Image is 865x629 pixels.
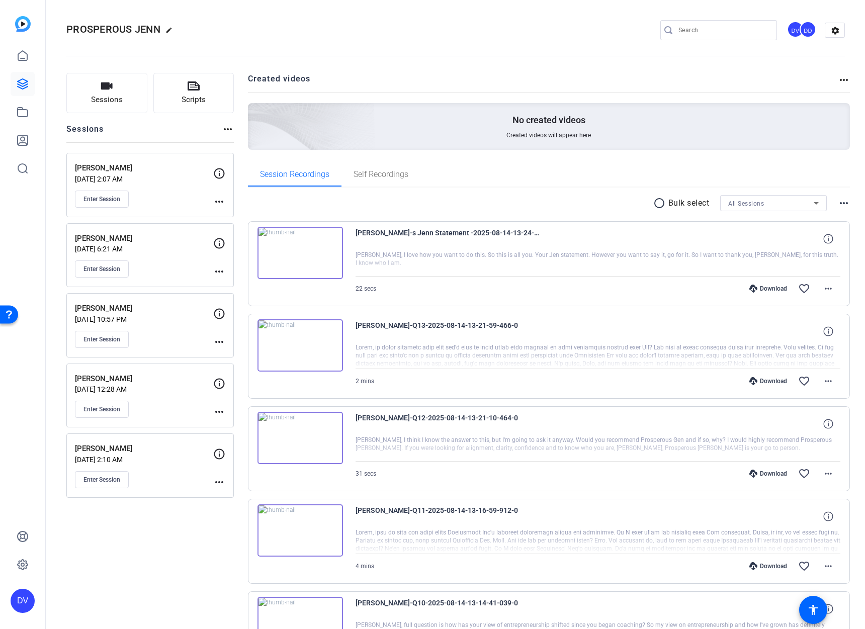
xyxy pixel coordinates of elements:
[822,375,834,387] mat-icon: more_horiz
[83,265,120,273] span: Enter Session
[257,319,343,372] img: thumb-nail
[75,260,129,278] button: Enter Session
[75,303,213,314] p: [PERSON_NAME]
[798,375,810,387] mat-icon: favorite_border
[257,412,343,464] img: thumb-nail
[75,471,129,488] button: Enter Session
[66,23,160,35] span: PROSPEROUS JENN
[75,373,213,385] p: [PERSON_NAME]
[83,335,120,343] span: Enter Session
[787,21,804,38] div: DV
[744,470,792,478] div: Download
[512,114,585,126] p: No created videos
[248,73,838,93] h2: Created videos
[83,476,120,484] span: Enter Session
[825,23,845,38] mat-icon: settings
[838,197,850,209] mat-icon: more_horiz
[356,319,542,343] span: [PERSON_NAME]-Q13-2025-08-14-13-21-59-466-0
[728,200,764,207] span: All Sessions
[744,377,792,385] div: Download
[83,195,120,203] span: Enter Session
[257,504,343,557] img: thumb-nail
[800,21,817,39] ngx-avatar: dave delk
[798,283,810,295] mat-icon: favorite_border
[83,405,120,413] span: Enter Session
[153,73,234,113] button: Scripts
[75,233,213,244] p: [PERSON_NAME]
[356,412,542,436] span: [PERSON_NAME]-Q12-2025-08-14-13-21-10-464-0
[506,131,591,139] span: Created videos will appear here
[787,21,805,39] ngx-avatar: David Vogel
[807,604,819,616] mat-icon: accessibility
[798,468,810,480] mat-icon: favorite_border
[356,285,376,292] span: 22 secs
[356,378,374,385] span: 2 mins
[75,456,213,464] p: [DATE] 2:10 AM
[11,589,35,613] div: DV
[356,563,374,570] span: 4 mins
[66,123,104,142] h2: Sessions
[356,470,376,477] span: 31 secs
[822,560,834,572] mat-icon: more_horiz
[75,331,129,348] button: Enter Session
[75,175,213,183] p: [DATE] 2:07 AM
[222,123,234,135] mat-icon: more_horiz
[800,21,816,38] div: DD
[165,27,178,39] mat-icon: edit
[356,597,542,621] span: [PERSON_NAME]-Q10-2025-08-14-13-14-41-039-0
[213,336,225,348] mat-icon: more_horiz
[213,476,225,488] mat-icon: more_horiz
[75,401,129,418] button: Enter Session
[838,74,850,86] mat-icon: more_horiz
[744,285,792,293] div: Download
[354,170,408,178] span: Self Recordings
[213,406,225,418] mat-icon: more_horiz
[75,191,129,208] button: Enter Session
[182,94,206,106] span: Scripts
[75,162,213,174] p: [PERSON_NAME]
[213,265,225,278] mat-icon: more_horiz
[91,94,123,106] span: Sessions
[822,283,834,295] mat-icon: more_horiz
[678,24,769,36] input: Search
[356,504,542,528] span: [PERSON_NAME]-Q11-2025-08-14-13-16-59-912-0
[653,197,668,209] mat-icon: radio_button_unchecked
[75,245,213,253] p: [DATE] 6:21 AM
[15,16,31,32] img: blue-gradient.svg
[822,468,834,480] mat-icon: more_horiz
[798,560,810,572] mat-icon: favorite_border
[135,4,375,222] img: Creted videos background
[744,562,792,570] div: Download
[356,227,542,251] span: [PERSON_NAME]-s Jenn Statement -2025-08-14-13-24-40-370-0
[75,443,213,455] p: [PERSON_NAME]
[75,385,213,393] p: [DATE] 12:28 AM
[75,315,213,323] p: [DATE] 10:57 PM
[213,196,225,208] mat-icon: more_horiz
[66,73,147,113] button: Sessions
[668,197,710,209] p: Bulk select
[257,227,343,279] img: thumb-nail
[260,170,329,178] span: Session Recordings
